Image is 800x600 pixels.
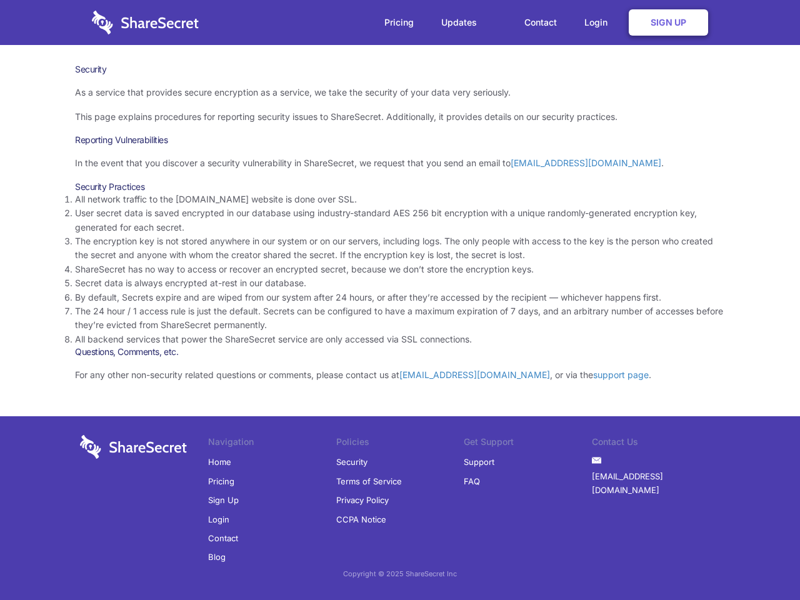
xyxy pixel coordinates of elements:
[75,234,725,262] li: The encryption key is not stored anywhere in our system or on our servers, including logs. The on...
[75,262,725,276] li: ShareSecret has no way to access or recover an encrypted secret, because we don’t store the encry...
[208,435,336,452] li: Navigation
[336,435,464,452] li: Policies
[572,3,626,42] a: Login
[399,369,550,380] a: [EMAIL_ADDRESS][DOMAIN_NAME]
[75,368,725,382] p: For any other non-security related questions or comments, please contact us at , or via the .
[75,291,725,304] li: By default, Secrets expire and are wiped from our system after 24 hours, or after they’re accesse...
[75,304,725,332] li: The 24 hour / 1 access rule is just the default. Secrets can be configured to have a maximum expi...
[336,491,389,509] a: Privacy Policy
[629,9,708,36] a: Sign Up
[75,156,725,170] p: In the event that you discover a security vulnerability in ShareSecret, we request that you send ...
[593,369,649,380] a: support page
[208,491,239,509] a: Sign Up
[512,3,569,42] a: Contact
[208,529,238,547] a: Contact
[208,452,231,471] a: Home
[464,452,494,471] a: Support
[336,452,367,471] a: Security
[208,510,229,529] a: Login
[75,332,725,346] li: All backend services that power the ShareSecret service are only accessed via SSL connections.
[592,435,720,452] li: Contact Us
[75,206,725,234] li: User secret data is saved encrypted in our database using industry-standard AES 256 bit encryptio...
[75,86,725,99] p: As a service that provides secure encryption as a service, we take the security of your data very...
[92,11,199,34] img: logo-wordmark-white-trans-d4663122ce5f474addd5e946df7df03e33cb6a1c49d2221995e7729f52c070b2.svg
[75,181,725,192] h3: Security Practices
[464,472,480,491] a: FAQ
[511,157,661,168] a: [EMAIL_ADDRESS][DOMAIN_NAME]
[592,467,720,500] a: [EMAIL_ADDRESS][DOMAIN_NAME]
[372,3,426,42] a: Pricing
[336,510,386,529] a: CCPA Notice
[208,472,234,491] a: Pricing
[75,276,725,290] li: Secret data is always encrypted at-rest in our database.
[75,192,725,206] li: All network traffic to the [DOMAIN_NAME] website is done over SSL.
[75,110,725,124] p: This page explains procedures for reporting security issues to ShareSecret. Additionally, it prov...
[464,435,592,452] li: Get Support
[75,346,725,357] h3: Questions, Comments, etc.
[208,547,226,566] a: Blog
[75,134,725,146] h3: Reporting Vulnerabilities
[75,64,725,75] h1: Security
[336,472,402,491] a: Terms of Service
[80,435,187,459] img: logo-wordmark-white-trans-d4663122ce5f474addd5e946df7df03e33cb6a1c49d2221995e7729f52c070b2.svg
